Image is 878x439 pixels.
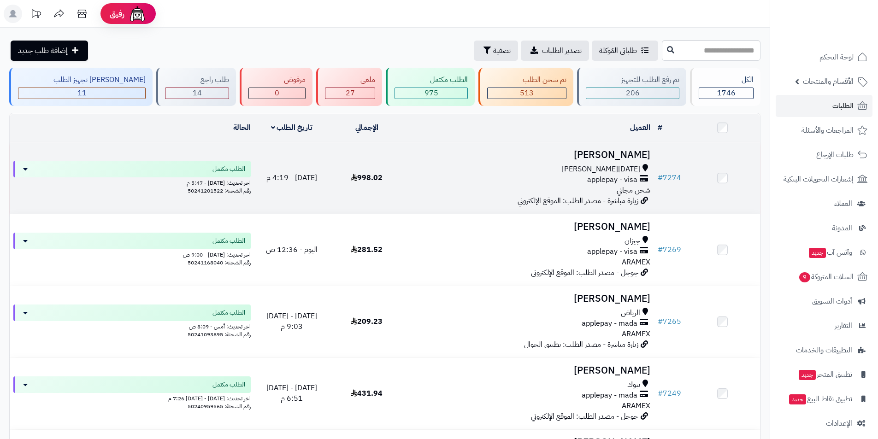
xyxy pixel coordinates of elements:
span: 27 [346,88,355,99]
span: المدونة [832,222,852,234]
a: [PERSON_NAME] تجهيز الطلب 11 [7,68,154,106]
span: applepay - visa [587,175,637,185]
span: الأقسام والمنتجات [803,75,854,88]
a: الكل1746 [688,68,762,106]
span: الطلب مكتمل [212,236,245,246]
a: إضافة طلب جديد [11,41,88,61]
span: [DATE] - [DATE] 9:03 م [266,310,317,332]
img: logo-2.png [815,26,869,45]
a: الإعدادات [776,412,872,434]
span: تصدير الطلبات [542,45,582,56]
div: اخر تحديث: أمس - 8:09 ص [13,321,251,331]
div: 0 [249,88,305,99]
span: # [658,172,663,183]
button: تصفية [474,41,518,61]
a: تم رفع الطلب للتجهيز 206 [575,68,688,106]
a: إشعارات التحويلات البنكية [776,168,872,190]
div: تم رفع الطلب للتجهيز [586,75,679,85]
span: ARAMEX [622,328,650,339]
span: تبوك [627,380,640,390]
span: إضافة طلب جديد [18,45,68,56]
img: ai-face.png [128,5,147,23]
h3: [PERSON_NAME] [408,365,650,376]
span: # [658,244,663,255]
span: زيارة مباشرة - مصدر الطلب: تطبيق الجوال [524,339,638,350]
div: 14 [165,88,229,99]
span: جيزان [625,236,640,246]
h3: [PERSON_NAME] [408,222,650,232]
a: #7265 [658,316,681,327]
span: تصفية [493,45,511,56]
span: أدوات التسويق [812,295,852,308]
a: تاريخ الطلب [271,122,313,133]
a: #7269 [658,244,681,255]
span: الإعدادات [826,417,852,430]
a: تطبيق المتجرجديد [776,363,872,386]
a: العميل [630,122,650,133]
span: طلبات الإرجاع [816,148,854,161]
a: طلباتي المُوكلة [592,41,658,61]
span: 206 [626,88,640,99]
div: اخر تحديث: [DATE] - 9:00 ص [13,249,251,259]
span: 998.02 [351,172,383,183]
span: رفيق [110,8,124,19]
span: 975 [424,88,438,99]
span: طلباتي المُوكلة [599,45,637,56]
span: تطبيق نقاط البيع [788,392,852,405]
a: # [658,122,662,133]
span: التقارير [835,319,852,332]
div: طلب راجع [165,75,229,85]
span: # [658,316,663,327]
span: رقم الشحنة: 50240959565 [188,402,251,410]
a: تصدير الطلبات [521,41,589,61]
span: العملاء [834,197,852,210]
span: المراجعات والأسئلة [801,124,854,137]
span: 1746 [717,88,736,99]
a: الحالة [233,122,251,133]
span: جديد [789,394,806,404]
a: الإجمالي [355,122,378,133]
span: تطبيق المتجر [798,368,852,381]
span: 513 [520,88,534,99]
h3: [PERSON_NAME] [408,150,650,160]
h3: [PERSON_NAME] [408,293,650,304]
span: applepay - mada [582,390,637,401]
span: رقم الشحنة: 50241093895 [188,330,251,339]
span: [DATE] - [DATE] 6:51 م [266,382,317,404]
span: الرياض [621,308,640,318]
div: 975 [395,88,467,99]
span: اليوم - 12:36 ص [266,244,318,255]
div: مرفوض [248,75,306,85]
div: تم شحن الطلب [487,75,566,85]
span: 431.94 [351,388,383,399]
span: [DATE] - 4:19 م [266,172,317,183]
a: التطبيقات والخدمات [776,339,872,361]
a: الطلبات [776,95,872,117]
span: 14 [193,88,202,99]
div: الكل [699,75,754,85]
span: لوحة التحكم [819,51,854,64]
span: 9 [799,272,810,282]
a: تطبيق نقاط البيعجديد [776,388,872,410]
a: ملغي 27 [314,68,384,106]
div: [PERSON_NAME] تجهيز الطلب [18,75,146,85]
a: طلب راجع 14 [154,68,238,106]
a: #7274 [658,172,681,183]
div: 11 [18,88,145,99]
span: الطلب مكتمل [212,308,245,317]
span: التطبيقات والخدمات [796,344,852,357]
span: ARAMEX [622,400,650,411]
span: جديد [799,370,816,380]
a: وآتس آبجديد [776,241,872,263]
span: الطلب مكتمل [212,380,245,389]
span: applepay - mada [582,318,637,329]
span: 209.23 [351,316,383,327]
span: رقم الشحنة: 50241168040 [188,258,251,267]
a: العملاء [776,193,872,215]
span: السلات المتروكة [798,270,854,283]
a: طلبات الإرجاع [776,144,872,166]
span: 11 [77,88,87,99]
div: الطلب مكتمل [395,75,468,85]
span: # [658,388,663,399]
a: أدوات التسويق [776,290,872,312]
